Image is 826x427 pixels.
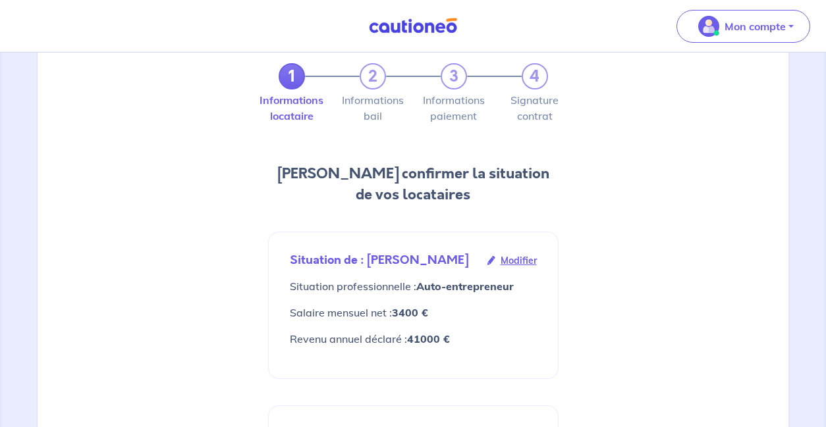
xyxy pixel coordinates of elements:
div: Situation de : [PERSON_NAME] [290,253,537,268]
a: Modifier [487,253,537,268]
img: illu_account_valid_menu.svg [698,16,719,37]
p: Situation professionnelle : [290,278,537,294]
label: Informations locataire [279,95,305,121]
strong: 41000 € [407,332,450,345]
label: Informations paiement [441,95,467,121]
p: Mon compte [725,18,786,34]
label: Informations bail [360,95,386,121]
label: Signature contrat [522,95,548,121]
p: Salaire mensuel net : [290,305,537,320]
span: Modifier [501,253,537,268]
h2: [PERSON_NAME] confirmer la situation de vos locataires [268,163,559,205]
p: Revenu annuel déclaré : [290,331,537,347]
button: illu_account_valid_menu.svgMon compte [676,10,810,43]
strong: 3400 € [392,306,428,319]
strong: Auto-entrepreneur [416,280,514,293]
img: Cautioneo [364,18,462,34]
div: referenceTaxIncome [290,331,537,347]
div: netSalaryMonthlyIncome [290,305,537,320]
a: 1 [279,63,305,89]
